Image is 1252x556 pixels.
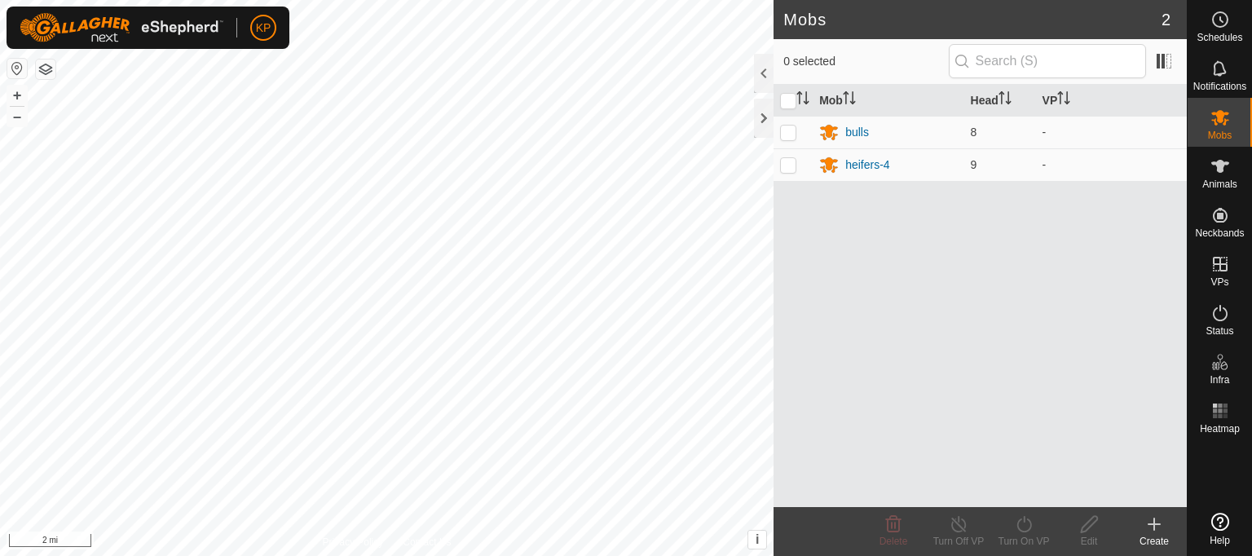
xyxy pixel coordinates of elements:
h2: Mobs [783,10,1162,29]
button: – [7,107,27,126]
div: Edit [1056,534,1122,549]
button: i [748,531,766,549]
p-sorticon: Activate to sort [999,94,1012,107]
span: Delete [879,536,908,547]
span: Heatmap [1200,424,1240,434]
span: Mobs [1208,130,1232,140]
div: heifers-4 [845,157,889,174]
button: Map Layers [36,60,55,79]
td: - [1036,116,1187,148]
td: - [1036,148,1187,181]
a: Privacy Policy [323,535,384,549]
button: Reset Map [7,59,27,78]
img: Gallagher Logo [20,13,223,42]
div: Turn Off VP [926,534,991,549]
span: VPs [1210,277,1228,287]
div: Turn On VP [991,534,1056,549]
span: KP [256,20,271,37]
span: Infra [1210,375,1229,385]
p-sorticon: Activate to sort [1057,94,1070,107]
span: 0 selected [783,53,948,70]
p-sorticon: Activate to sort [843,94,856,107]
span: 2 [1162,7,1170,32]
span: Neckbands [1195,228,1244,238]
p-sorticon: Activate to sort [796,94,809,107]
span: i [756,532,759,546]
a: Contact Us [403,535,451,549]
span: 9 [971,158,977,171]
th: VP [1036,85,1187,117]
button: + [7,86,27,105]
span: Status [1206,326,1233,336]
a: Help [1188,506,1252,552]
div: Create [1122,534,1187,549]
span: Notifications [1193,82,1246,91]
span: Help [1210,536,1230,545]
th: Mob [813,85,963,117]
span: Schedules [1197,33,1242,42]
input: Search (S) [949,44,1146,78]
span: 8 [971,126,977,139]
div: bulls [845,124,869,141]
span: Animals [1202,179,1237,189]
th: Head [964,85,1036,117]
